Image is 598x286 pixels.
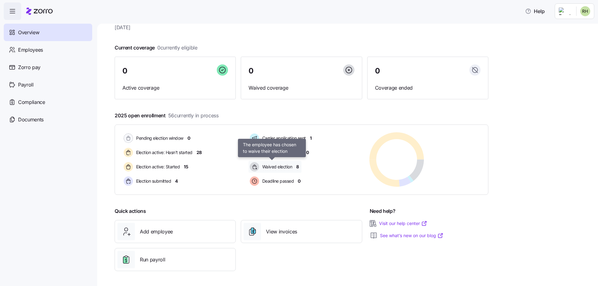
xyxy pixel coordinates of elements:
[260,135,306,141] span: Carrier application sent
[306,149,309,156] span: 0
[4,59,92,76] a: Zorro pay
[310,135,312,141] span: 1
[140,228,173,236] span: Add employee
[4,76,92,93] a: Payroll
[4,111,92,128] a: Documents
[134,149,192,156] span: Election active: Hasn't started
[115,44,197,52] span: Current coverage
[134,135,183,141] span: Pending election window
[18,29,39,36] span: Overview
[18,116,44,124] span: Documents
[370,207,396,215] span: Need help?
[298,178,301,184] span: 0
[249,84,354,92] span: Waived coverage
[140,256,165,264] span: Run payroll
[18,46,43,54] span: Employees
[18,81,34,89] span: Payroll
[520,5,550,17] button: Help
[122,84,228,92] span: Active coverage
[260,178,294,184] span: Deadline passed
[4,93,92,111] a: Compliance
[18,63,40,71] span: Zorro pay
[115,207,146,215] span: Quick actions
[375,67,380,75] span: 0
[580,6,590,16] img: 9866fcb425cea38f43e255766a713f7f
[4,41,92,59] a: Employees
[157,44,197,52] span: 0 currently eligible
[134,178,171,184] span: Election submitted
[375,84,481,92] span: Coverage ended
[525,7,545,15] span: Help
[379,220,427,227] a: Visit our help center
[18,98,45,106] span: Compliance
[122,67,127,75] span: 0
[115,24,488,31] span: [DATE]
[266,228,297,236] span: View invoices
[380,232,444,239] a: See what’s new on our blog
[168,112,219,120] span: 56 currently in process
[260,164,292,170] span: Waived election
[260,149,302,156] span: Enrollment confirmed
[184,164,188,170] span: 15
[559,7,571,15] img: Employer logo
[296,164,299,170] span: 8
[115,112,219,120] span: 2025 open enrollment
[175,178,178,184] span: 4
[134,164,180,170] span: Election active: Started
[4,24,92,41] a: Overview
[249,67,254,75] span: 0
[197,149,202,156] span: 28
[187,135,190,141] span: 0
